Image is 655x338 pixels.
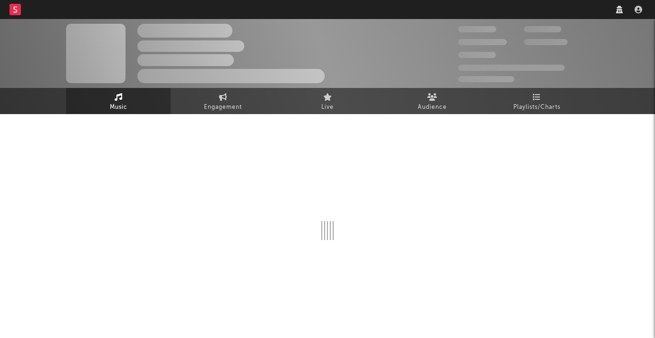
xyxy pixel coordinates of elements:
a: Engagement [171,88,275,114]
span: Music [110,102,127,113]
span: 300,000 [458,26,496,32]
a: Playlists/Charts [484,88,589,114]
span: Jump Score: 85.0 [458,76,514,82]
span: 100,000 [524,26,561,32]
span: 50,000,000 Monthly Listeners [458,65,565,71]
span: Live [321,102,334,113]
a: Live [275,88,380,114]
span: Playlists/Charts [513,102,560,113]
a: Audience [380,88,484,114]
span: Engagement [204,102,242,113]
a: Music [66,88,171,114]
span: 100,000 [458,52,496,58]
span: 50,000,000 [458,39,507,45]
span: 1,000,000 [524,39,568,45]
span: Audience [418,102,447,113]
